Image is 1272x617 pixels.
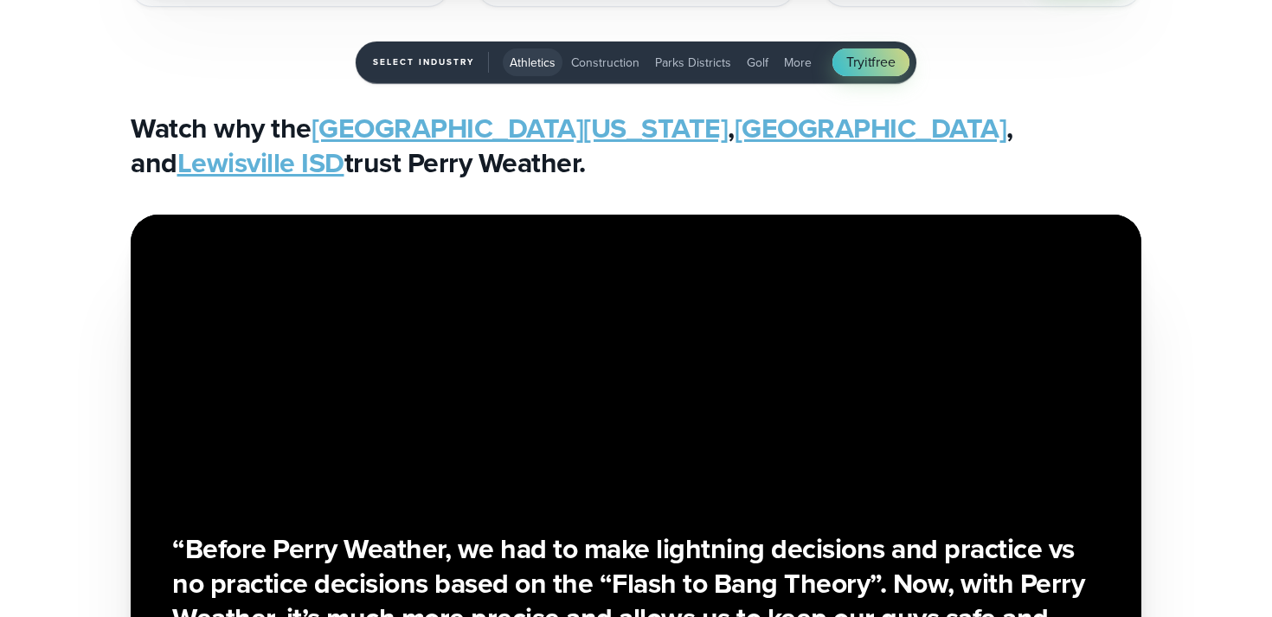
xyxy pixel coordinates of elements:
button: Athletics [503,48,562,76]
span: Athletics [510,54,556,72]
span: Parks Districts [655,54,731,72]
button: Golf [740,48,775,76]
button: Construction [564,48,646,76]
span: Select Industry [373,52,489,73]
a: Tryitfree [832,48,909,76]
span: it [864,52,872,72]
a: Lewisville ISD [177,142,344,183]
button: Parks Districts [648,48,738,76]
span: More [784,54,812,72]
h3: Watch why the , , and trust Perry Weather. [131,111,1141,180]
span: Construction [571,54,639,72]
a: [GEOGRAPHIC_DATA][US_STATE] [312,107,729,149]
span: Try free [846,52,895,73]
button: More [777,48,819,76]
span: Golf [747,54,768,72]
a: [GEOGRAPHIC_DATA] [735,107,1007,149]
